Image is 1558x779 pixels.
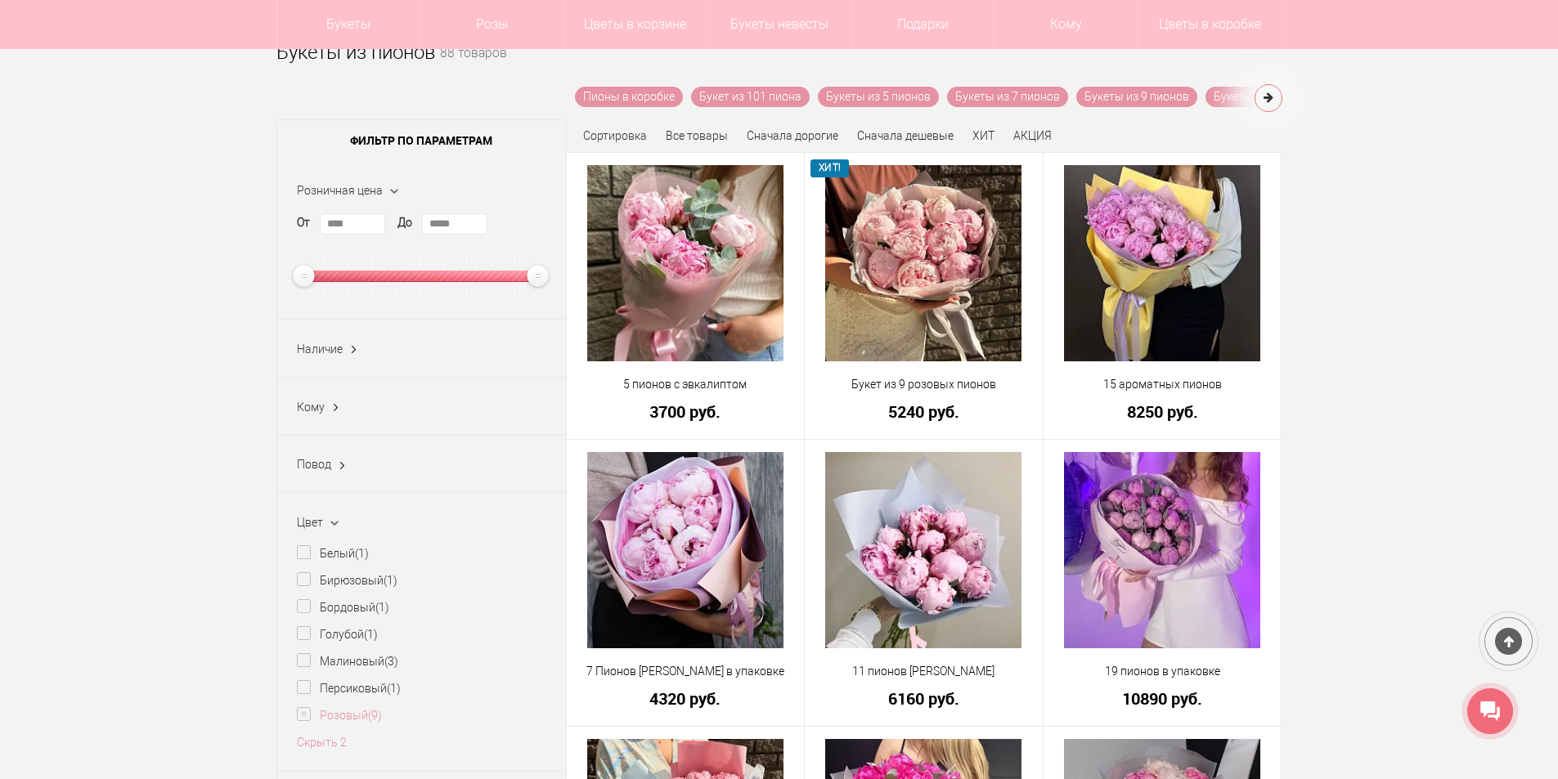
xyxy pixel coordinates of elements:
[857,129,954,142] a: Сначала дешевые
[577,376,794,393] a: 5 пионов с эвкалиптом
[297,707,382,724] label: Розовый
[384,655,398,668] ins: (3)
[666,129,728,142] a: Все товары
[297,626,378,643] label: Голубой
[818,87,939,107] a: Букеты из 5 пионов
[355,547,369,560] ins: (1)
[1054,403,1271,420] a: 8250 руб.
[825,452,1021,648] img: 11 пионов Сара Бернар
[276,38,435,67] h1: Букеты из пионов
[297,184,383,197] span: Розничная цена
[815,690,1032,707] a: 6160 руб.
[577,663,794,680] a: 7 Пионов [PERSON_NAME] в упаковке
[277,120,566,161] span: Фильтр по параметрам
[364,628,378,641] ins: (1)
[810,159,849,177] span: ХИТ!
[1206,87,1333,107] a: Букеты из 11 пионов
[297,401,325,414] span: Кому
[1054,663,1271,680] a: 19 пионов в упаковке
[384,574,397,587] ins: (1)
[815,376,1032,393] a: Букет из 9 розовых пионов
[1054,690,1271,707] a: 10890 руб.
[297,458,331,471] span: Повод
[972,129,995,142] a: ХИТ
[1054,376,1271,393] a: 15 ароматных пионов
[1013,129,1052,142] a: АКЦИЯ
[297,572,397,589] label: Бирюзовый
[577,403,794,420] a: 3700 руб.
[587,452,783,648] img: 7 Пионов Сара Бернар в упаковке
[297,545,369,562] label: Белый
[947,87,1068,107] a: Букеты из 7 пионов
[577,690,794,707] a: 4320 руб.
[397,214,412,231] label: До
[297,736,347,749] a: Скрыть 2
[1076,87,1197,107] a: Букеты из 9 пионов
[368,709,382,722] ins: (9)
[815,663,1032,680] a: 11 пионов [PERSON_NAME]
[691,87,810,107] a: Букет из 101 пиона
[297,214,310,231] label: От
[297,599,389,616] label: Бордовый
[375,601,389,614] ins: (1)
[1064,452,1260,648] img: 19 пионов в упаковке
[297,342,343,356] span: Наличие
[583,129,647,142] span: Сортировка
[297,516,323,529] span: Цвет
[440,47,507,87] small: 88 товаров
[747,129,838,142] a: Сначала дорогие
[387,682,401,695] ins: (1)
[587,165,783,361] img: 5 пионов с эвкалиптом
[297,653,398,670] label: Малиновый
[297,680,401,697] label: Персиковый
[825,165,1021,361] img: Букет из 9 розовых пионов
[575,87,683,107] a: Пионы в коробке
[1064,165,1260,361] img: 15 ароматных пионов
[815,403,1032,420] a: 5240 руб.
